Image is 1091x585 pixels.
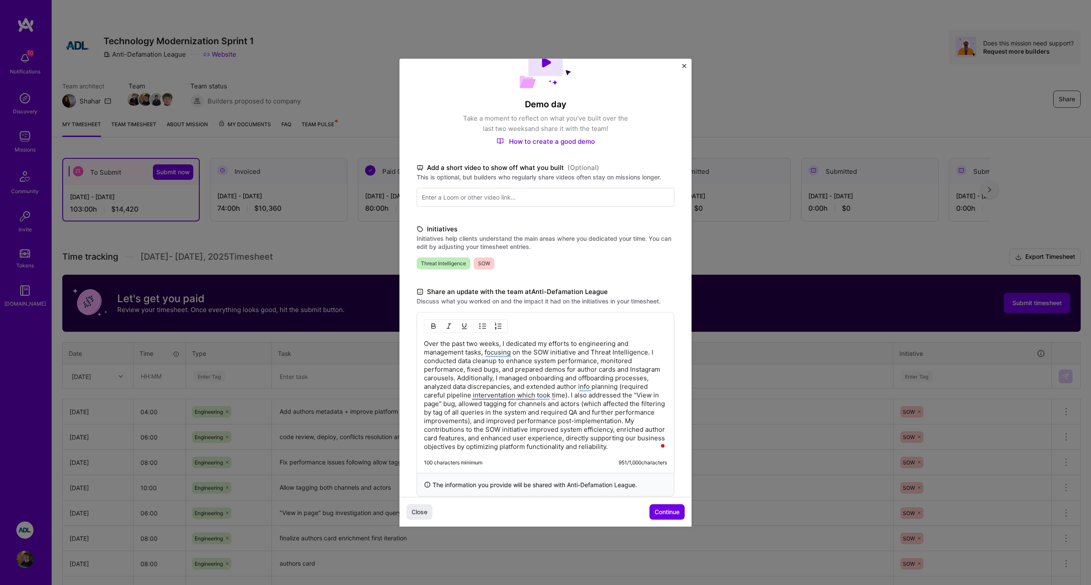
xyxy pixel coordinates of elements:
button: Close [406,504,433,520]
i: icon InfoBlack [424,480,431,489]
button: Continue [649,504,685,520]
div: 100 characters minimum [424,459,482,466]
label: Discuss what you worked on and the impact it had on the initiatives in your timesheet. [417,297,674,305]
label: Initiatives help clients understand the main areas where you dedicated your time. You can edit by... [417,234,674,250]
img: Divider [473,321,474,331]
img: OL [495,322,502,329]
span: SOW [474,257,494,269]
i: icon DocumentBlack [417,287,424,297]
div: 951 / 1,000 characters [619,459,667,466]
span: Continue [655,508,680,516]
label: Add a short video to show off what you built [417,162,674,173]
label: Share an update with the team at Anti-Defamation League [417,286,674,297]
span: (Optional) [567,162,599,173]
p: Take a moment to reflect on what you've built over the last two weeks and share it with the team! [460,113,631,133]
label: Initiatives [417,224,674,234]
label: This is optional, but builders who regularly share videos often stay on missions longer. [417,173,674,181]
span: Threat Intelligence [417,257,470,269]
div: The information you provide will be shared with Anti-Defamation League . [417,473,674,496]
p: Over the past two weeks, I dedicated my efforts to engineering and management tasks, focusing on ... [424,339,667,451]
img: Bold [430,322,437,329]
img: Demo day [519,36,572,88]
span: Close [411,508,427,516]
img: How to create a good demo [497,138,504,145]
i: icon TvBlack [417,163,424,173]
button: Close [682,64,686,73]
input: Enter a Loom or other video link... [417,188,674,206]
a: How to create a good demo [497,137,595,145]
h4: Demo day [417,98,674,109]
img: UL [479,322,486,329]
i: icon TagBlack [417,224,424,234]
img: Italic [445,322,452,329]
img: Underline [461,322,468,329]
div: To enrich screen reader interactions, please activate Accessibility in Grammarly extension settings [424,339,667,451]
